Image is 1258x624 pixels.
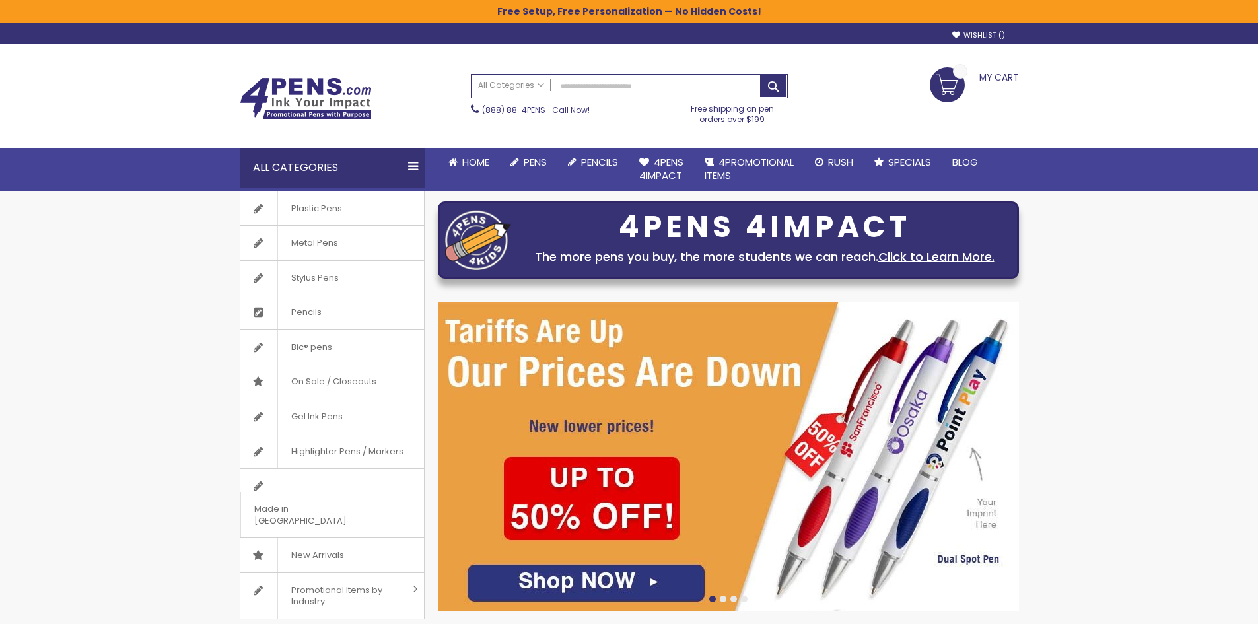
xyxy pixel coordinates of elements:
span: Pencils [581,155,618,169]
a: Gel Ink Pens [240,399,424,434]
img: 4Pens Custom Pens and Promotional Products [240,77,372,120]
div: All Categories [240,148,425,188]
span: Bic® pens [277,330,345,364]
a: On Sale / Closeouts [240,364,424,399]
span: Pencils [277,295,335,329]
div: The more pens you buy, the more students we can reach. [518,248,1012,266]
span: Stylus Pens [277,261,352,295]
a: Wishlist [952,30,1005,40]
a: Promotional Items by Industry [240,573,424,619]
a: Metal Pens [240,226,424,260]
a: Pens [500,148,557,177]
span: Highlighter Pens / Markers [277,434,417,469]
a: Bic® pens [240,330,424,364]
a: Click to Learn More. [878,248,995,265]
img: /cheap-promotional-products.html [438,302,1019,611]
a: 4PROMOTIONALITEMS [694,148,804,191]
span: Blog [952,155,978,169]
a: Blog [942,148,989,177]
a: Pencils [557,148,629,177]
a: New Arrivals [240,538,424,572]
span: All Categories [478,80,544,90]
a: Rush [804,148,864,177]
span: New Arrivals [277,538,357,572]
a: All Categories [472,75,551,96]
a: Made in [GEOGRAPHIC_DATA] [240,469,424,537]
div: 4PENS 4IMPACT [518,213,1012,241]
a: (888) 88-4PENS [482,104,545,116]
span: - Call Now! [482,104,590,116]
span: Rush [828,155,853,169]
span: Made in [GEOGRAPHIC_DATA] [240,492,391,537]
span: Pens [524,155,547,169]
span: Home [462,155,489,169]
a: Home [438,148,500,177]
a: Specials [864,148,942,177]
span: 4PROMOTIONAL ITEMS [705,155,794,182]
a: Stylus Pens [240,261,424,295]
div: Free shipping on pen orders over $199 [677,98,788,125]
span: Specials [888,155,931,169]
a: Plastic Pens [240,191,424,226]
a: Pencils [240,295,424,329]
span: Promotional Items by Industry [277,573,408,619]
span: Gel Ink Pens [277,399,356,434]
span: 4Pens 4impact [639,155,683,182]
span: Plastic Pens [277,191,355,226]
span: Metal Pens [277,226,351,260]
span: On Sale / Closeouts [277,364,390,399]
a: 4Pens4impact [629,148,694,191]
a: Highlighter Pens / Markers [240,434,424,469]
img: four_pen_logo.png [445,210,511,270]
